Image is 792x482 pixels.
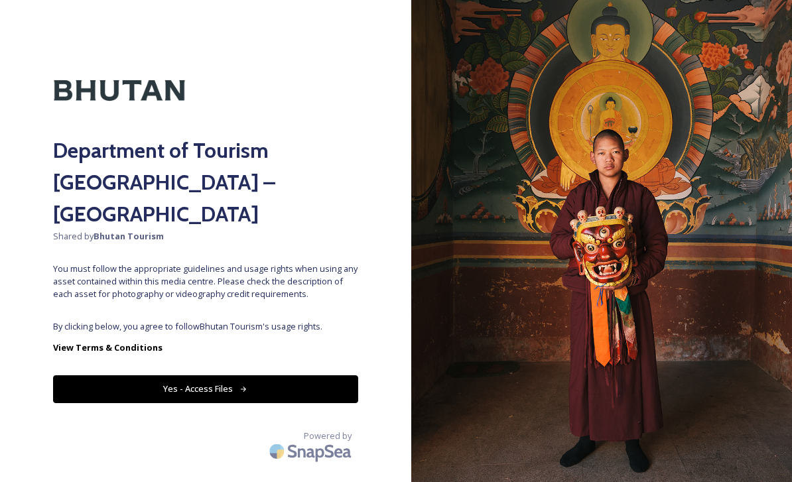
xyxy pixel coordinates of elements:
a: View Terms & Conditions [53,339,358,355]
span: Shared by [53,230,358,243]
img: SnapSea Logo [265,436,358,467]
span: Powered by [304,430,352,442]
span: You must follow the appropriate guidelines and usage rights when using any asset contained within... [53,263,358,301]
span: By clicking below, you agree to follow Bhutan Tourism 's usage rights. [53,320,358,333]
strong: Bhutan Tourism [94,230,164,242]
h2: Department of Tourism [GEOGRAPHIC_DATA] – [GEOGRAPHIC_DATA] [53,135,358,230]
img: Kingdom-of-Bhutan-Logo.png [53,53,186,128]
button: Yes - Access Files [53,375,358,402]
strong: View Terms & Conditions [53,341,163,353]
